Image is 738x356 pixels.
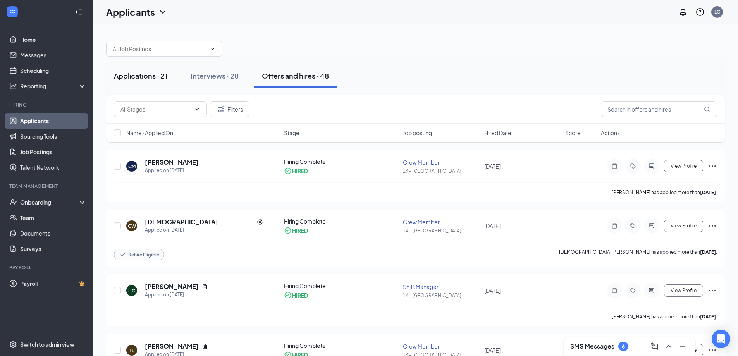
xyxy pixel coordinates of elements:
svg: Collapse [75,8,83,16]
span: [DATE] [484,287,501,294]
svg: CheckmarkCircle [284,167,292,175]
div: Applied on [DATE] [145,167,199,174]
div: Reporting [20,82,87,90]
a: Home [20,32,86,47]
div: HIRED [292,167,308,175]
svg: Tag [628,287,638,294]
svg: Notifications [678,7,688,17]
p: [DEMOGRAPHIC_DATA][PERSON_NAME] has applied more than . [559,249,717,260]
input: All Stages [120,105,191,114]
button: View Profile [664,160,703,172]
a: Job Postings [20,144,86,160]
b: [DATE] [700,249,716,255]
div: 14 - [GEOGRAPHIC_DATA] [403,227,479,234]
svg: Document [202,343,208,349]
div: Applications · 21 [114,71,167,81]
a: Scheduling [20,63,86,78]
span: Score [565,129,581,137]
div: LC [714,9,720,15]
div: TL [129,347,134,354]
span: Name · Applied On [126,129,173,137]
span: [DATE] [484,222,501,229]
div: Crew Member [403,342,479,350]
svg: CheckmarkCircle [284,227,292,234]
div: CM [128,163,136,170]
svg: WorkstreamLogo [9,8,16,15]
a: Surveys [20,241,86,256]
svg: Tag [628,223,638,229]
div: HC [128,287,135,294]
svg: ChevronUp [664,342,673,351]
svg: Note [610,223,619,229]
svg: MagnifyingGlass [704,106,710,112]
div: Interviews · 28 [191,71,239,81]
svg: Ellipses [708,162,717,171]
svg: Filter [217,105,226,114]
h1: Applicants [106,5,155,19]
p: [PERSON_NAME] has applied more than . [612,313,717,320]
h5: [PERSON_NAME] [145,158,199,167]
svg: Checkmark [119,251,127,258]
span: View Profile [671,288,697,293]
span: Job posting [403,129,432,137]
div: Crew Member [403,218,479,226]
a: Team [20,210,86,225]
svg: Document [202,284,208,290]
span: Hired Date [484,129,511,137]
svg: ChevronDown [158,7,167,17]
div: Crew Member [403,158,479,166]
a: Messages [20,47,86,63]
svg: Ellipses [708,221,717,230]
svg: Minimize [678,342,687,351]
h5: [PERSON_NAME] [145,282,199,291]
span: Rehire Eligible [128,251,159,258]
a: Sourcing Tools [20,129,86,144]
div: CW [128,223,136,229]
div: Payroll [9,264,85,271]
svg: ChevronDown [194,106,200,112]
button: ChevronUp [662,340,675,353]
svg: Settings [9,341,17,348]
h3: SMS Messages [570,342,614,351]
svg: Analysis [9,82,17,90]
p: [PERSON_NAME] has applied more than . [612,189,717,196]
a: Applicants [20,113,86,129]
div: Hiring [9,101,85,108]
div: Applied on [DATE] [145,291,208,299]
span: Stage [284,129,299,137]
svg: Reapply [257,219,263,225]
h5: [PERSON_NAME] [145,342,199,351]
input: All Job Postings [113,45,206,53]
div: Open Intercom Messenger [712,330,730,348]
div: Offers and hires · 48 [262,71,329,81]
button: ComposeMessage [649,340,661,353]
span: View Profile [671,163,697,169]
h5: [DEMOGRAPHIC_DATA][PERSON_NAME] [145,218,254,226]
svg: CheckmarkCircle [284,291,292,299]
svg: ChevronDown [210,46,216,52]
svg: ActiveChat [647,287,656,294]
div: Hiring Complete [284,282,399,290]
svg: ActiveChat [647,223,656,229]
a: Documents [20,225,86,241]
svg: UserCheck [9,198,17,206]
div: 14 - [GEOGRAPHIC_DATA] [403,168,479,174]
svg: Ellipses [708,286,717,295]
div: Onboarding [20,198,80,206]
div: Shift Manager [403,283,479,291]
svg: Note [610,163,619,169]
div: Applied on [DATE] [145,226,263,234]
a: Talent Network [20,160,86,175]
span: Actions [601,129,620,137]
button: View Profile [664,284,703,297]
svg: ComposeMessage [650,342,659,351]
div: HIRED [292,291,308,299]
span: View Profile [671,223,697,229]
b: [DATE] [700,314,716,320]
svg: Tag [628,163,638,169]
div: HIRED [292,227,308,234]
div: Hiring Complete [284,342,399,349]
div: Hiring Complete [284,217,399,225]
svg: Ellipses [708,346,717,355]
span: [DATE] [484,163,501,170]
